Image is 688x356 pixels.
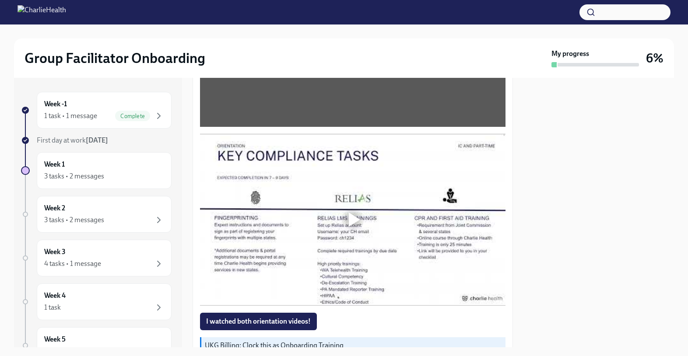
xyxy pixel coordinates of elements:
div: 3 tasks • 2 messages [44,171,104,181]
div: 1 task [44,346,61,356]
div: 4 tasks • 1 message [44,259,101,269]
a: Week -11 task • 1 messageComplete [21,92,172,129]
a: Week 23 tasks • 2 messages [21,196,172,233]
p: UKG Billing: Clock this as Onboarding Training [205,341,502,350]
button: I watched both orientation videos! [200,313,317,330]
div: 3 tasks • 2 messages [44,215,104,225]
a: Week 13 tasks • 2 messages [21,152,172,189]
span: First day at work [37,136,108,144]
a: First day at work[DATE] [21,136,172,145]
h6: Week 4 [44,291,66,300]
h6: Week 5 [44,335,66,344]
span: Complete [115,113,150,119]
h6: Week 3 [44,247,66,257]
h6: Week -1 [44,99,67,109]
div: 1 task • 1 message [44,111,97,121]
a: Week 41 task [21,283,172,320]
strong: [DATE] [86,136,108,144]
h6: Week 1 [44,160,65,169]
strong: My progress [551,49,589,59]
h2: Group Facilitator Onboarding [25,49,205,67]
a: Week 34 tasks • 1 message [21,240,172,276]
div: 1 task [44,303,61,312]
h6: Week 2 [44,203,65,213]
img: CharlieHealth [18,5,66,19]
h3: 6% [646,50,663,66]
span: I watched both orientation videos! [206,317,311,326]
